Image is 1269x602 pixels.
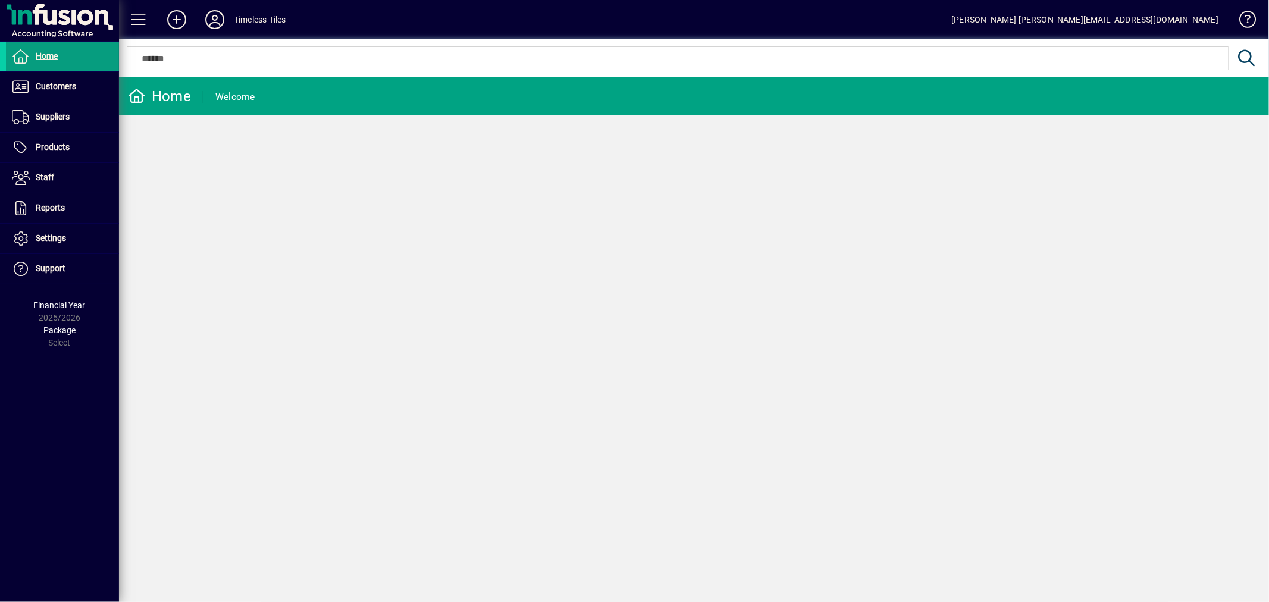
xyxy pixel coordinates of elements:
[6,163,119,193] a: Staff
[196,9,234,30] button: Profile
[36,264,65,273] span: Support
[6,254,119,284] a: Support
[158,9,196,30] button: Add
[6,224,119,253] a: Settings
[36,233,66,243] span: Settings
[36,142,70,152] span: Products
[951,10,1218,29] div: [PERSON_NAME] [PERSON_NAME][EMAIL_ADDRESS][DOMAIN_NAME]
[215,87,255,106] div: Welcome
[6,72,119,102] a: Customers
[128,87,191,106] div: Home
[36,203,65,212] span: Reports
[234,10,286,29] div: Timeless Tiles
[36,51,58,61] span: Home
[36,112,70,121] span: Suppliers
[36,173,54,182] span: Staff
[6,102,119,132] a: Suppliers
[36,81,76,91] span: Customers
[6,193,119,223] a: Reports
[1230,2,1254,41] a: Knowledge Base
[34,300,86,310] span: Financial Year
[43,325,76,335] span: Package
[6,133,119,162] a: Products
